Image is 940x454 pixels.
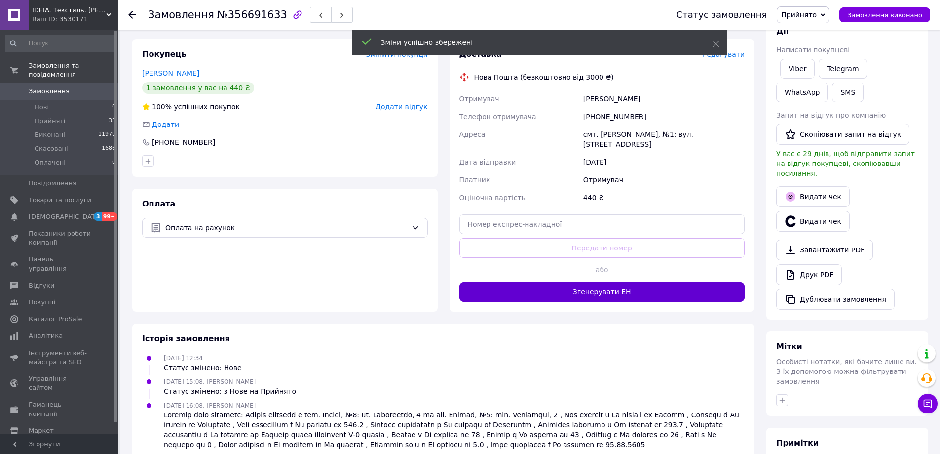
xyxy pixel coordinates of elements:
span: Платник [459,176,490,184]
button: Видати чек [776,186,850,207]
input: Пошук [5,35,116,52]
span: 3 [94,212,102,221]
span: Замовлення та повідомлення [29,61,118,79]
span: Запит на відгук про компанію [776,111,886,119]
span: Покупці [29,298,55,307]
span: [DEMOGRAPHIC_DATA] [29,212,102,221]
span: Оплачені [35,158,66,167]
span: [DATE] 16:08, [PERSON_NAME] [164,402,256,409]
a: [PERSON_NAME] [142,69,199,77]
span: Дата відправки [459,158,516,166]
a: Viber [780,59,815,79]
a: Завантажити PDF [776,240,873,260]
span: Покупець [142,49,187,59]
span: Отримувач [459,95,499,103]
span: Скасовані [35,144,68,153]
span: 100% [152,103,172,111]
span: У вас є 29 днів, щоб відправити запит на відгук покупцеві, скопіювавши посилання. [776,150,915,177]
span: Панель управління [29,255,91,273]
span: 11979 [98,130,115,139]
span: Особисті нотатки, які бачите лише ви. З їх допомогою можна фільтрувати замовлення [776,358,917,385]
span: Адреса [459,130,486,138]
button: Чат з покупцем [918,394,938,413]
span: Оплата [142,199,175,208]
span: Замовлення виконано [847,11,922,19]
span: Аналітика [29,331,63,340]
button: Скопіювати запит на відгук [776,124,909,145]
span: Телефон отримувача [459,113,536,121]
div: [PERSON_NAME] [581,90,747,108]
span: Нові [35,103,49,112]
input: Номер експрес-накладної [459,214,745,234]
span: Оціночна вартість [459,194,526,202]
a: Telegram [819,59,867,79]
span: Маркет [29,426,54,435]
div: [PHONE_NUMBER] [151,137,216,147]
span: Товари та послуги [29,196,91,205]
div: 440 ₴ [581,189,747,206]
span: Замовлення [29,87,70,96]
span: Додати відгук [376,103,427,111]
div: смт. [PERSON_NAME], №1: вул. [STREET_ADDRESS] [581,125,747,153]
span: Виконані [35,130,65,139]
button: Дублювати замовлення [776,289,895,310]
span: 33 [109,117,115,125]
span: Повідомлення [29,179,76,188]
span: Прийнято [781,11,817,19]
button: Згенерувати ЕН [459,282,745,302]
div: Статус змінено: Нове [164,363,242,372]
span: Мітки [776,342,802,351]
span: Редагувати [703,50,745,58]
a: Друк PDF [776,264,842,285]
span: №356691633 [217,9,287,21]
span: Дії [776,26,789,36]
span: IDEIA. Текстиль. Шеврони. [32,6,106,15]
span: Гаманець компанії [29,400,91,418]
div: [DATE] [581,153,747,171]
div: Статус змінено: з Нове на Прийнято [164,386,296,396]
span: 1686 [102,144,115,153]
a: WhatsApp [776,83,828,102]
span: Примітки [776,438,819,448]
div: Повернутися назад [128,10,136,20]
button: SMS [832,83,864,102]
div: Loremip dolo sitametc: Adipis elitsedd e tem. Incidi, №8: ut. Laboreetdo, 4 ma ali. Enimad, №5: m... [164,410,745,450]
div: Ваш ID: 3530171 [32,15,118,24]
span: Додати [152,121,179,128]
span: Управління сайтом [29,374,91,392]
span: Каталог ProSale [29,315,82,324]
span: Прийняті [35,117,65,125]
div: Отримувач [581,171,747,189]
button: Замовлення виконано [839,7,930,22]
span: Доставка [459,49,502,59]
span: 99+ [102,212,118,221]
span: [DATE] 15:08, [PERSON_NAME] [164,378,256,385]
div: Статус замовлення [677,10,767,20]
span: Написати покупцеві [776,46,850,54]
span: 0 [112,158,115,167]
span: Оплата на рахунок [165,222,408,233]
div: успішних покупок [142,102,240,112]
div: Нова Пошта (безкоштовно від 3000 ₴) [472,72,616,82]
span: Показники роботи компанії [29,229,91,247]
span: [DATE] 12:34 [164,355,203,362]
div: 1 замовлення у вас на 440 ₴ [142,82,254,94]
span: або [588,265,616,275]
span: Відгуки [29,281,54,290]
div: [PHONE_NUMBER] [581,108,747,125]
span: Інструменти веб-майстра та SEO [29,349,91,367]
span: 0 [112,103,115,112]
div: Зміни успішно збережені [381,38,688,47]
span: Історія замовлення [142,334,230,343]
button: Видати чек [776,211,850,232]
span: Замовлення [148,9,214,21]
